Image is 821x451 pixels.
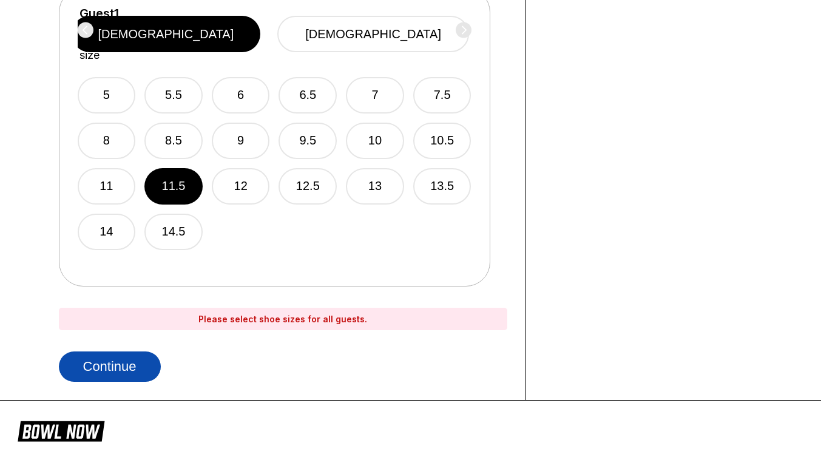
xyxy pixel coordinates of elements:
button: 6.5 [279,77,337,114]
button: 12.5 [279,168,337,205]
button: 14 [78,214,136,250]
button: Continue [59,351,161,382]
button: 11 [78,168,136,205]
button: 8.5 [144,123,203,159]
button: 6 [212,77,270,114]
button: 5.5 [144,77,203,114]
button: 9.5 [279,123,337,159]
button: [DEMOGRAPHIC_DATA] [277,16,469,52]
button: 5 [78,77,136,114]
button: 7 [346,77,404,114]
button: 10 [346,123,404,159]
div: Please select shoe sizes for all guests. [59,308,507,330]
label: Guest 1 [79,7,119,20]
button: 9 [212,123,270,159]
button: 14.5 [144,214,203,250]
button: 13 [346,168,404,205]
button: 13.5 [413,168,471,205]
button: 8 [78,123,136,159]
button: 12 [212,168,270,205]
button: [DEMOGRAPHIC_DATA] [72,16,261,52]
button: 10.5 [413,123,471,159]
button: 7.5 [413,77,471,114]
button: 11.5 [144,168,203,205]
